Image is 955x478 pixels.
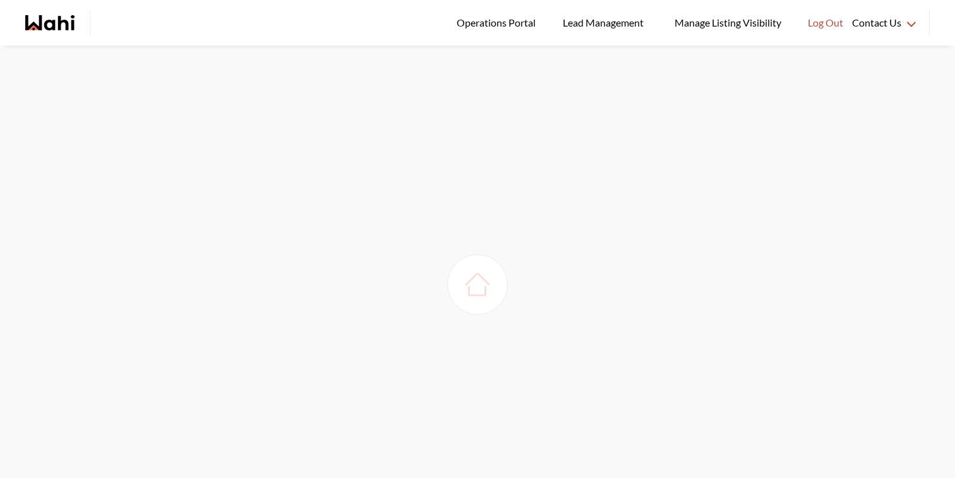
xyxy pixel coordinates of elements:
span: Lead Management [563,15,648,31]
a: Wahi homepage [25,15,75,30]
span: Log Out [808,15,843,31]
span: Manage Listing Visibility [671,15,785,31]
span: Operations Portal [457,15,540,31]
img: loading house image [460,267,495,302]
